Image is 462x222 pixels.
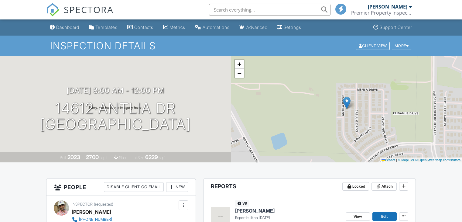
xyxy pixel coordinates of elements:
[72,207,111,217] div: [PERSON_NAME]
[46,3,60,16] img: The Best Home Inspection Software - Spectora
[382,158,395,162] a: Leaflet
[237,69,241,77] span: −
[368,4,407,10] div: [PERSON_NAME]
[235,60,244,69] a: Zoom in
[134,25,153,30] div: Contacts
[100,155,108,160] span: sq. ft.
[86,154,99,160] div: 2700
[119,155,126,160] span: slab
[351,10,412,16] div: Premier Property Inspection LLC
[235,69,244,78] a: Zoom out
[47,22,82,33] a: Dashboard
[203,25,230,30] div: Automations
[46,179,196,196] h3: People
[159,155,166,160] span: sq.ft.
[104,182,164,192] div: Disable Client CC Email
[145,154,158,160] div: 6229
[237,60,241,68] span: +
[398,158,414,162] a: © MapTiler
[396,158,397,162] span: |
[46,8,114,21] a: SPECTORA
[284,25,301,30] div: Settings
[275,22,304,33] a: Settings
[132,155,144,160] span: Lot Size
[125,22,156,33] a: Contacts
[415,158,460,162] a: © OpenStreetMap contributors
[67,154,80,160] div: 2023
[161,22,188,33] a: Metrics
[166,182,188,192] div: New
[50,40,412,51] h1: Inspection Details
[209,4,330,16] input: Search everything...
[371,22,415,33] a: Support Center
[94,202,113,206] span: (requested)
[87,22,120,33] a: Templates
[67,86,164,95] h3: [DATE] 8:00 am - 12:00 pm
[237,22,270,33] a: Advanced
[355,43,391,48] a: Client View
[56,25,79,30] div: Dashboard
[169,25,185,30] div: Metrics
[95,25,118,30] div: Templates
[72,202,93,206] span: Inspector
[60,155,67,160] span: Built
[380,25,412,30] div: Support Center
[343,97,351,109] img: Marker
[246,25,268,30] div: Advanced
[392,42,412,50] div: More
[193,22,232,33] a: Automations (Basic)
[64,3,114,16] span: SPECTORA
[79,217,112,222] div: [PHONE_NUMBER]
[356,42,390,50] div: Client View
[40,100,191,133] h1: 14612 Antlia Dr [GEOGRAPHIC_DATA]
